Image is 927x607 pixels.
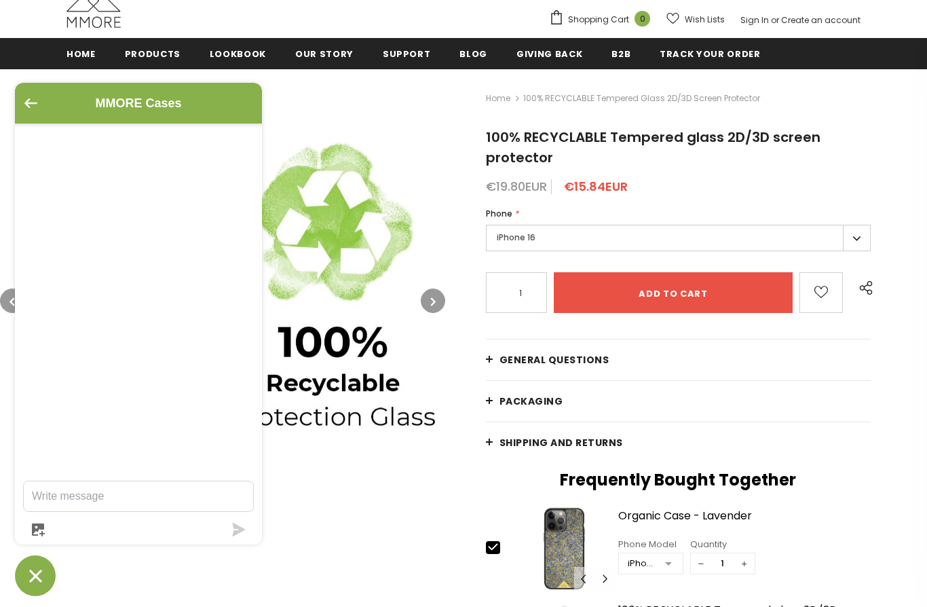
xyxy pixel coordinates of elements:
[568,13,629,26] span: Shopping Cart
[690,538,755,551] div: Quantity
[660,38,760,69] a: Track your order
[295,48,354,60] span: Our Story
[523,90,760,107] span: 100% RECYCLABLE Tempered glass 2D/3D screen protector
[618,510,871,534] a: Organic Case - Lavender
[486,339,871,380] a: General Questions
[486,422,871,463] a: Shipping and returns
[685,13,725,26] span: Wish Lists
[486,90,510,107] a: Home
[516,48,582,60] span: Giving back
[486,178,547,195] span: €19.80EUR
[499,436,623,449] span: Shipping and returns
[11,83,266,596] inbox-online-store-chat: Shopify online store chat
[781,14,860,26] a: Create an account
[740,14,769,26] a: Sign In
[499,353,609,367] span: General Questions
[295,38,354,69] a: Our Story
[628,557,656,570] div: iPhone 14 Pro Max
[67,38,96,69] a: Home
[660,48,760,60] span: Track your order
[513,507,615,591] img: iPhone 13 Pro Max Black Frame Lavender Phone Case
[459,38,487,69] a: Blog
[554,272,793,313] input: Add to cart
[125,38,181,69] a: Products
[549,10,657,30] a: Shopping Cart 0
[486,128,820,167] span: 100% RECYCLABLE Tempered glass 2D/3D screen protector
[734,553,755,574] span: +
[486,225,871,251] label: iPhone 16
[666,7,725,31] a: Wish Lists
[459,48,487,60] span: Blog
[486,470,871,490] h2: Frequently Bought Together
[210,48,266,60] span: Lookbook
[635,11,650,26] span: 0
[516,38,582,69] a: Giving back
[486,381,871,422] a: PACKAGING
[618,538,683,551] div: Phone Model
[383,48,431,60] span: support
[691,553,711,574] span: −
[771,14,779,26] span: or
[67,48,96,60] span: Home
[486,208,512,219] span: Phone
[611,48,630,60] span: B2B
[564,178,628,195] span: €15.84EUR
[125,48,181,60] span: Products
[499,394,563,408] span: PACKAGING
[383,38,431,69] a: support
[611,38,630,69] a: B2B
[210,38,266,69] a: Lookbook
